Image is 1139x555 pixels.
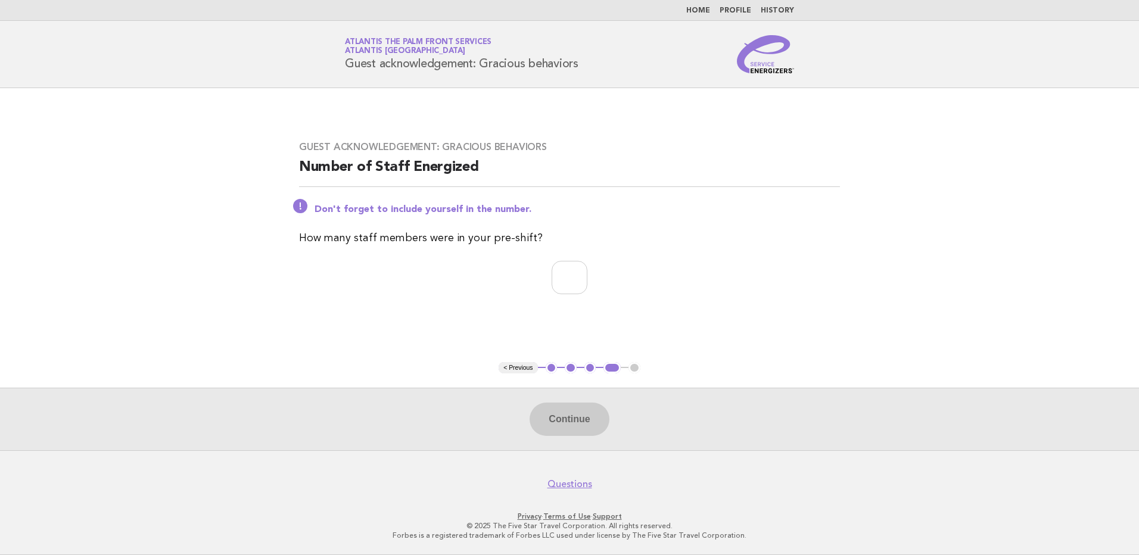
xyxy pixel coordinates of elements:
button: < Previous [499,362,537,374]
p: · · [205,512,934,521]
p: Forbes is a registered trademark of Forbes LLC used under license by The Five Star Travel Corpora... [205,531,934,540]
button: 4 [603,362,621,374]
button: 2 [565,362,577,374]
p: How many staff members were in your pre-shift? [299,230,840,247]
a: History [761,7,794,14]
h1: Guest acknowledgement: Gracious behaviors [345,39,578,70]
p: © 2025 The Five Star Travel Corporation. All rights reserved. [205,521,934,531]
a: Privacy [518,512,542,520]
a: Atlantis The Palm Front ServicesAtlantis [GEOGRAPHIC_DATA] [345,38,491,55]
p: Don't forget to include yourself in the number. [315,204,840,216]
a: Questions [547,478,592,490]
img: Service Energizers [737,35,794,73]
h3: Guest acknowledgement: Gracious behaviors [299,141,840,153]
a: Profile [720,7,751,14]
h2: Number of Staff Energized [299,158,840,187]
a: Terms of Use [543,512,591,520]
a: Home [686,7,710,14]
button: 3 [584,362,596,374]
a: Support [593,512,622,520]
button: 1 [546,362,558,374]
span: Atlantis [GEOGRAPHIC_DATA] [345,48,465,55]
